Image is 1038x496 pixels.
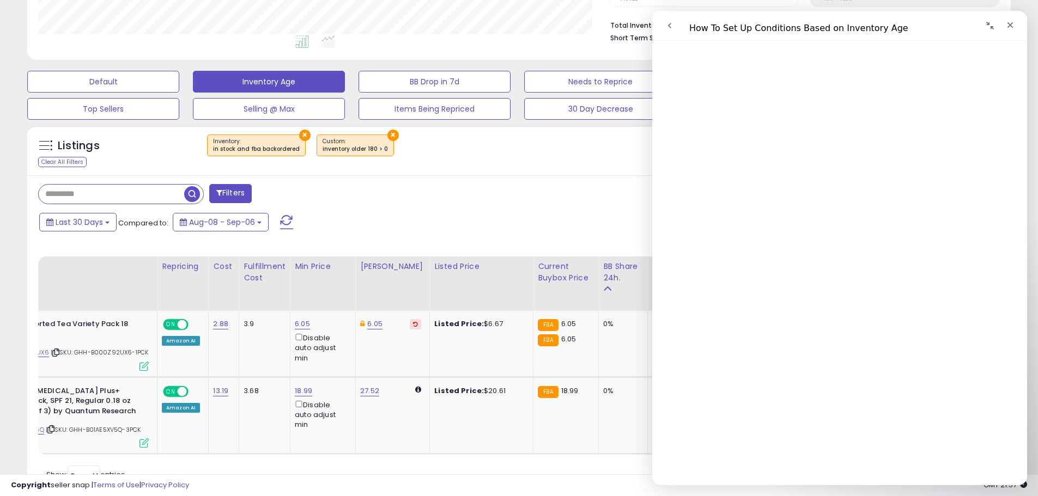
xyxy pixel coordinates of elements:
button: BB Drop in 7d [359,71,511,93]
div: [PERSON_NAME] [360,261,425,272]
div: 3.68 [244,386,282,396]
li: $3,985 [610,18,992,31]
div: inventory older 180 > 0 [323,145,388,153]
span: Show: entries [46,469,125,480]
button: Needs to Reprice [524,71,676,93]
div: Disable auto adjust min [295,332,347,363]
a: Terms of Use [93,480,139,490]
div: Amazon AI [162,403,200,413]
div: Repricing [162,261,204,272]
span: ON [164,320,178,329]
b: Short Term Storage Fees: [610,33,695,42]
button: Last 30 Days [39,213,117,231]
a: 2.88 [213,319,228,329]
button: × [299,130,311,141]
a: 13.19 [213,385,228,396]
a: Privacy Policy [141,480,189,490]
span: 18.99 [561,385,579,396]
button: Items Being Repriced [359,98,511,120]
span: 6.05 [561,319,576,329]
div: Disable auto adjust min [295,399,347,430]
div: Listed Price [434,261,529,272]
button: Inventory Age [193,71,345,93]
a: 6.05 [295,319,310,329]
div: Fulfillment Cost [244,261,286,284]
div: $20.61 [434,386,525,396]
button: Filters [209,184,252,203]
span: Aug-08 - Sep-06 [189,217,255,228]
b: Total Inventory Value: [610,21,684,30]
small: FBA [538,386,558,398]
span: | SKU: GHH-B000Z92UX6-1PCK [51,348,148,357]
b: Listed Price: [434,319,484,329]
div: in stock and fba backordered [213,145,300,153]
b: Super [MEDICAL_DATA] Plus+ ColdStick, SPF 21, Regular 0.18 oz (Pack of 3) by Quantum Research [10,386,142,419]
div: Current Buybox Price [538,261,594,284]
button: × [387,130,399,141]
div: 0% [603,386,639,396]
span: | SKU: GHH-B01AE5XV5Q-3PCK [46,425,141,434]
span: OFF [187,387,204,396]
span: 6.05 [561,334,576,344]
a: 27.52 [360,385,379,396]
div: BB Share 24h. [603,261,643,284]
div: Clear All Filters [38,157,87,167]
div: Min Price [295,261,351,272]
b: Listed Price: [434,385,484,396]
button: Aug-08 - Sep-06 [173,213,269,231]
a: 18.99 [295,385,312,396]
h5: Listings [58,138,100,154]
div: 0% [603,319,639,329]
b: Six Assorted Tea Variety Pack 18 Bag(S) [10,319,142,342]
button: Selling @ Max [193,98,345,120]
a: 6.05 [367,319,383,329]
strong: Copyright [11,480,51,490]
iframe: Intercom live chat [652,11,1027,485]
button: 30 Day Decrease [524,98,676,120]
i: This overrides the store level Dynamic Max Price for this listing [360,320,365,327]
span: Last 30 Days [56,217,103,228]
small: FBA [538,334,558,346]
i: Revert to store-level Dynamic Max Price [413,321,418,327]
span: Inventory : [213,137,300,154]
div: $6.67 [434,319,525,329]
div: Amazon AI [162,336,200,346]
button: Default [27,71,179,93]
span: Compared to: [118,218,168,228]
div: seller snap | | [11,480,189,491]
small: FBA [538,319,558,331]
span: Custom: [323,137,388,154]
div: 3.9 [244,319,282,329]
span: ON [164,387,178,396]
button: Top Sellers [27,98,179,120]
div: Cost [213,261,234,272]
span: OFF [187,320,204,329]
